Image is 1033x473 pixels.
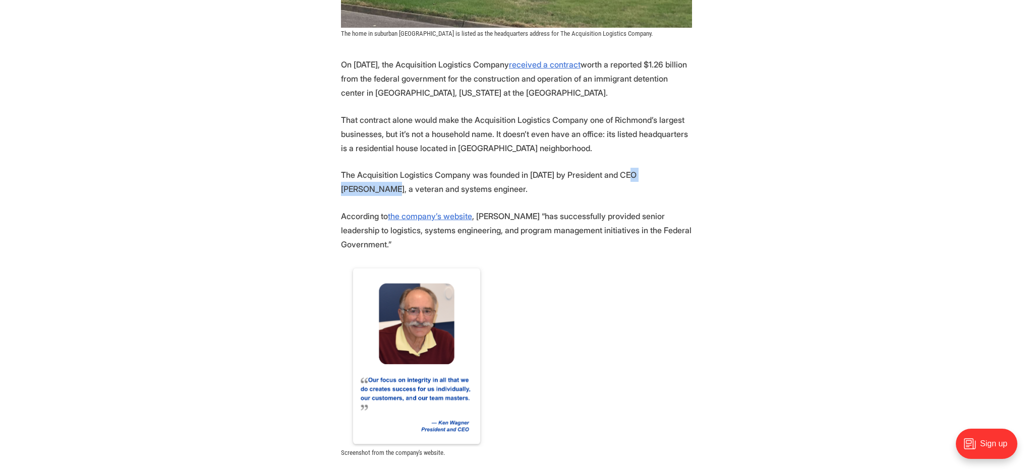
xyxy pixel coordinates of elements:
p: On [DATE], the Acquisition Logistics Company worth a reported $1.26 billion from the federal gove... [341,57,692,100]
span: The home in suburban [GEOGRAPHIC_DATA] is listed as the headquarters address for The Acquisition ... [341,30,653,37]
p: According to , [PERSON_NAME] “has successfully provided senior leadership to logistics, systems e... [341,209,692,251]
iframe: portal-trigger [947,424,1033,473]
a: received a contract [509,59,581,70]
a: the company’s website [388,211,472,221]
p: The Acquisition Logistics Company was founded in [DATE] by President and CEO [PERSON_NAME], a vet... [341,168,692,196]
p: That contract alone would make the Acquisition Logistics Company one of Richmond’s largest busine... [341,113,692,155]
figcaption: Screenshot from the company's website. [341,449,692,456]
img: IMG_2515-1.PNG [341,264,492,447]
